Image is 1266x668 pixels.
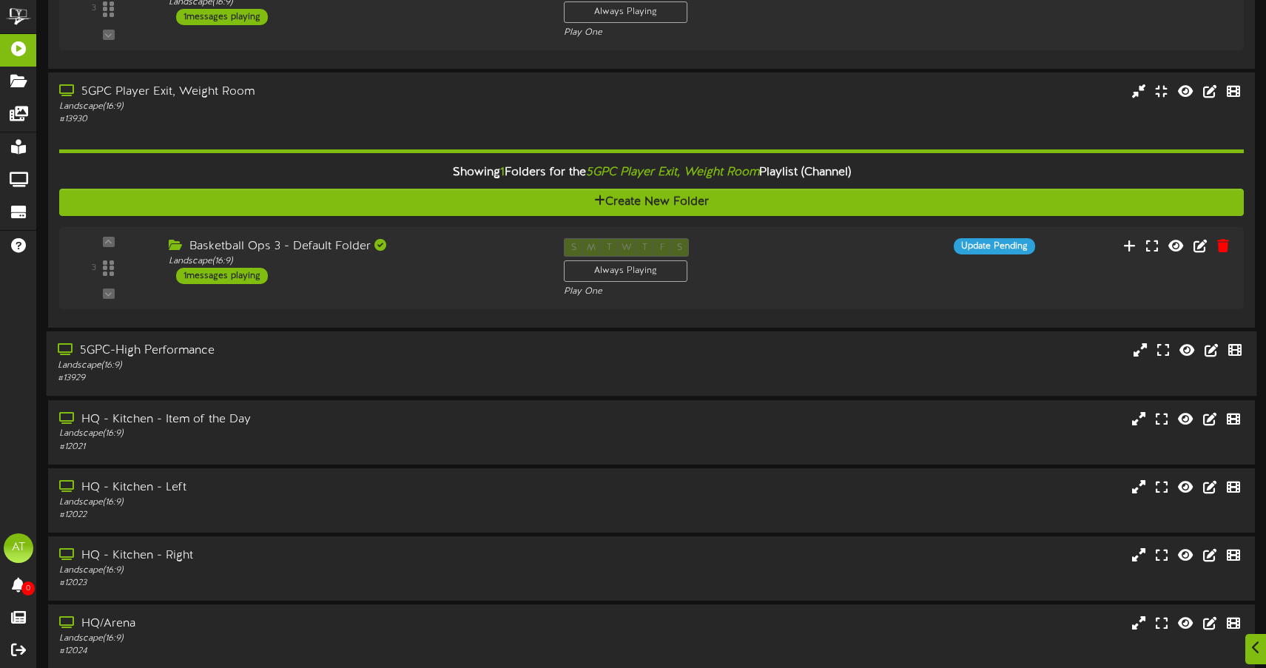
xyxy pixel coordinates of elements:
[59,411,540,428] div: HQ - Kitchen - Item of the Day
[59,101,540,113] div: Landscape ( 16:9 )
[59,84,540,101] div: 5GPC Player Exit, Weight Room
[21,581,35,596] span: 0
[59,441,540,453] div: # 12021
[59,577,540,590] div: # 12023
[564,286,838,298] div: Play One
[169,255,542,268] div: Landscape ( 16:9 )
[564,1,687,23] div: Always Playing
[59,615,540,632] div: HQ/Arena
[59,645,540,658] div: # 12024
[586,166,759,179] i: 5GPC Player Exit, Weight Room
[59,113,540,126] div: # 13930
[564,260,687,282] div: Always Playing
[500,166,505,179] span: 1
[954,238,1035,254] div: Update Pending
[48,157,1255,189] div: Showing Folders for the Playlist (Channel)
[176,9,268,25] div: 1 messages playing
[169,238,542,255] div: Basketball Ops 3 - Default Folder
[59,564,540,577] div: Landscape ( 16:9 )
[564,27,838,39] div: Play One
[58,360,540,372] div: Landscape ( 16:9 )
[59,479,540,496] div: HQ - Kitchen - Left
[59,632,540,645] div: Landscape ( 16:9 )
[176,268,268,284] div: 1 messages playing
[59,547,540,564] div: HQ - Kitchen - Right
[58,343,540,360] div: 5GPC-High Performance
[59,496,540,509] div: Landscape ( 16:9 )
[4,533,33,563] div: AT
[59,189,1244,216] button: Create New Folder
[59,428,540,440] div: Landscape ( 16:9 )
[59,509,540,522] div: # 12022
[58,372,540,385] div: # 13929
